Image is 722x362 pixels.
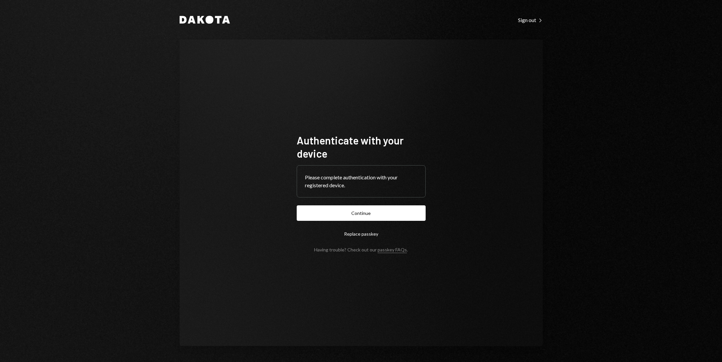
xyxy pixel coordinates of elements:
[297,226,426,242] button: Replace passkey
[297,205,426,221] button: Continue
[518,17,543,23] div: Sign out
[305,173,417,189] div: Please complete authentication with your registered device.
[314,247,408,252] div: Having trouble? Check out our .
[378,247,407,253] a: passkey FAQs
[518,16,543,23] a: Sign out
[297,134,426,160] h1: Authenticate with your device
